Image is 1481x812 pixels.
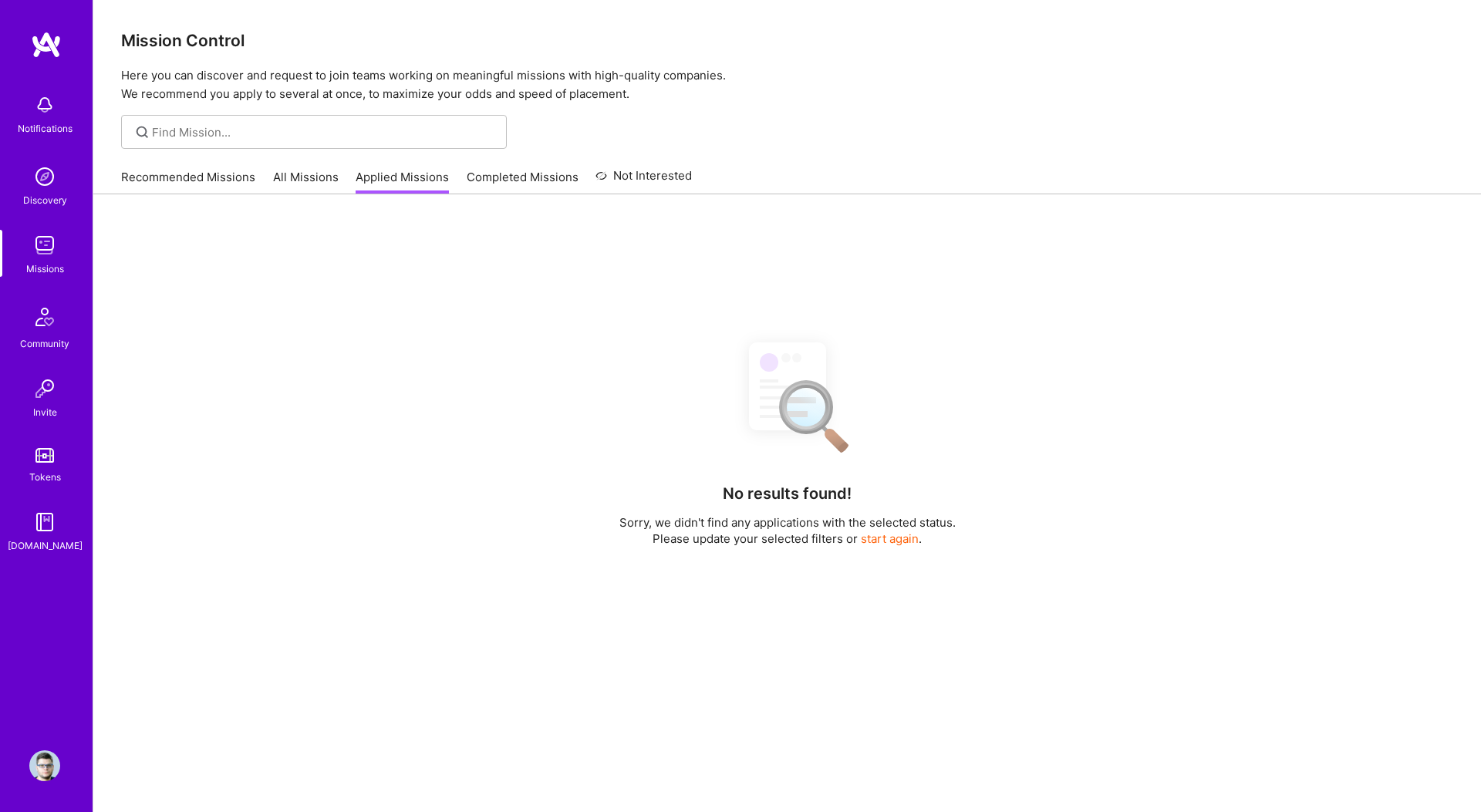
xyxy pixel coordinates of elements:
div: Missions [26,261,64,277]
a: Applied Missions [356,169,449,194]
button: start again [861,531,919,547]
img: Community [26,298,63,335]
div: [DOMAIN_NAME] [8,537,83,554]
img: teamwork [29,230,60,261]
p: Please update your selected filters or . [619,531,956,547]
input: Find Mission... [152,124,495,140]
a: Not Interested [595,167,692,194]
img: guide book [29,507,60,537]
div: Invite [33,404,57,420]
img: logo [31,31,62,59]
p: Here you can discover and request to join teams working on meaningful missions with high-quality ... [121,66,1453,103]
img: discovery [29,161,60,192]
a: User Avatar [25,750,64,781]
div: Discovery [23,192,67,208]
h4: No results found! [723,484,852,503]
div: Community [20,335,69,352]
img: No Results [722,329,853,463]
img: tokens [35,448,54,463]
div: Tokens [29,469,61,485]
a: Completed Missions [467,169,579,194]
i: icon SearchGrey [133,123,151,141]
h3: Mission Control [121,31,1453,50]
img: Invite [29,373,60,404]
img: User Avatar [29,750,60,781]
div: Notifications [18,120,73,136]
a: Recommended Missions [121,169,255,194]
a: All Missions [273,169,339,194]
img: bell [29,89,60,120]
p: Sorry, we didn't find any applications with the selected status. [619,514,956,531]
